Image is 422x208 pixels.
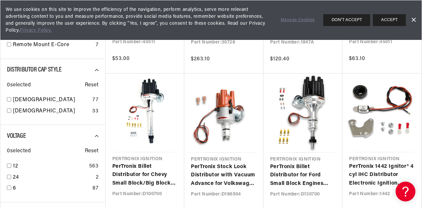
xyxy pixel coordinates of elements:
a: PerTronix 1442 Ignitor® 4 cyl IHC Distributor Electronic Ignition Conversion Kit [349,163,415,188]
a: Remote Mount E-Core [13,41,93,49]
a: Dismiss Banner [408,15,418,25]
span: 0 selected [7,147,31,156]
a: PerTronix Billet Distributor for Ford Small Block Engines (Ignitor II) [270,163,336,188]
div: 2 [96,173,99,182]
div: 33 [92,107,98,116]
a: PerTronix Stock Look Distributor with Vacuum Advance for Volkswagen Type 1 Engines [191,163,257,188]
div: 7 [96,41,99,49]
a: 24 [13,173,93,182]
span: 0 selected [7,81,31,90]
span: We use cookies on this site to improve the efficiency of the navigation, perform analytics, serve... [6,6,271,34]
div: 77 [92,96,98,104]
div: 87 [92,184,98,193]
a: Privacy Policy. [20,28,52,33]
button: ACCEPT [373,14,406,26]
span: Voltage [7,133,26,139]
a: [DEMOGRAPHIC_DATA] [13,107,89,116]
span: Distributor Cap Style [7,67,62,73]
a: 12 [13,162,87,171]
span: Reset [85,147,99,156]
a: PerTronix Billet Distributor for Chevy Small Block/Big Block Engines (Ignitor II) [112,163,178,188]
a: Manage Cookies [281,17,315,24]
a: 6 [13,184,90,193]
span: Reset [85,81,99,90]
a: [DEMOGRAPHIC_DATA] [13,96,90,104]
button: DON'T ACCEPT [323,14,370,26]
div: 563 [89,162,99,171]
